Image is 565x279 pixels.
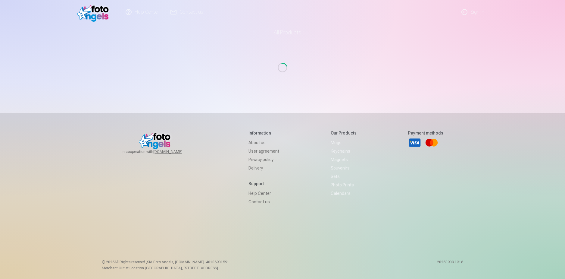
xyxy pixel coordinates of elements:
[248,198,279,206] a: Contact us
[408,130,443,136] h5: Payment methods
[248,189,279,198] a: Help Center
[257,24,308,41] a: All products
[331,181,357,189] a: Photo prints
[147,260,229,264] span: SIA Foto Angels, [DOMAIN_NAME]. 40103901591
[248,147,279,155] a: User agreement
[331,155,357,164] a: Magnets
[102,260,229,265] p: © 2025 All Rights reserved. ,
[331,172,357,181] a: Sets
[331,138,357,147] a: Mugs
[77,2,112,22] img: /fa2
[153,149,197,154] a: [DOMAIN_NAME]
[331,130,357,136] h5: Our products
[248,130,279,136] h5: Information
[102,266,229,271] p: Merchant Outlet Location [GEOGRAPHIC_DATA], [STREET_ADDRESS]
[437,260,463,271] p: 20250909.1316
[248,155,279,164] a: Privacy policy
[425,136,438,149] a: Mastercard
[331,164,357,172] a: Souvenirs
[408,136,421,149] a: Visa
[248,164,279,172] a: Delivery
[331,147,357,155] a: Keychains
[248,181,279,187] h5: Support
[122,149,197,154] span: In cooperation with
[248,138,279,147] a: About us
[331,189,357,198] a: Calendars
